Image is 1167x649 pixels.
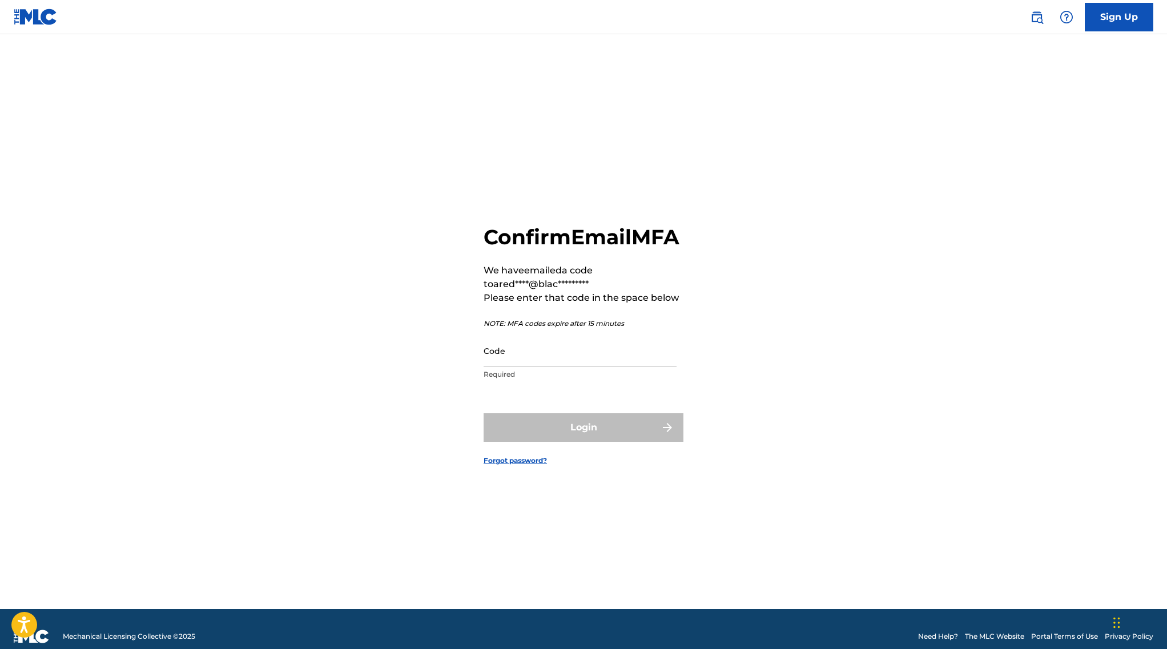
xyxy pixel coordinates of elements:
[1055,6,1078,29] div: Help
[1105,631,1153,642] a: Privacy Policy
[484,291,683,305] p: Please enter that code in the space below
[1060,10,1073,24] img: help
[484,455,547,466] a: Forgot password?
[965,631,1024,642] a: The MLC Website
[484,224,683,250] h2: Confirm Email MFA
[63,631,195,642] span: Mechanical Licensing Collective © 2025
[484,369,677,380] p: Required
[1030,10,1044,24] img: search
[1031,631,1098,642] a: Portal Terms of Use
[1025,6,1048,29] a: Public Search
[1113,606,1120,640] div: Drag
[484,319,683,329] p: NOTE: MFA codes expire after 15 minutes
[1110,594,1167,649] iframe: Chat Widget
[14,9,58,25] img: MLC Logo
[14,630,49,643] img: logo
[918,631,958,642] a: Need Help?
[1085,3,1153,31] a: Sign Up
